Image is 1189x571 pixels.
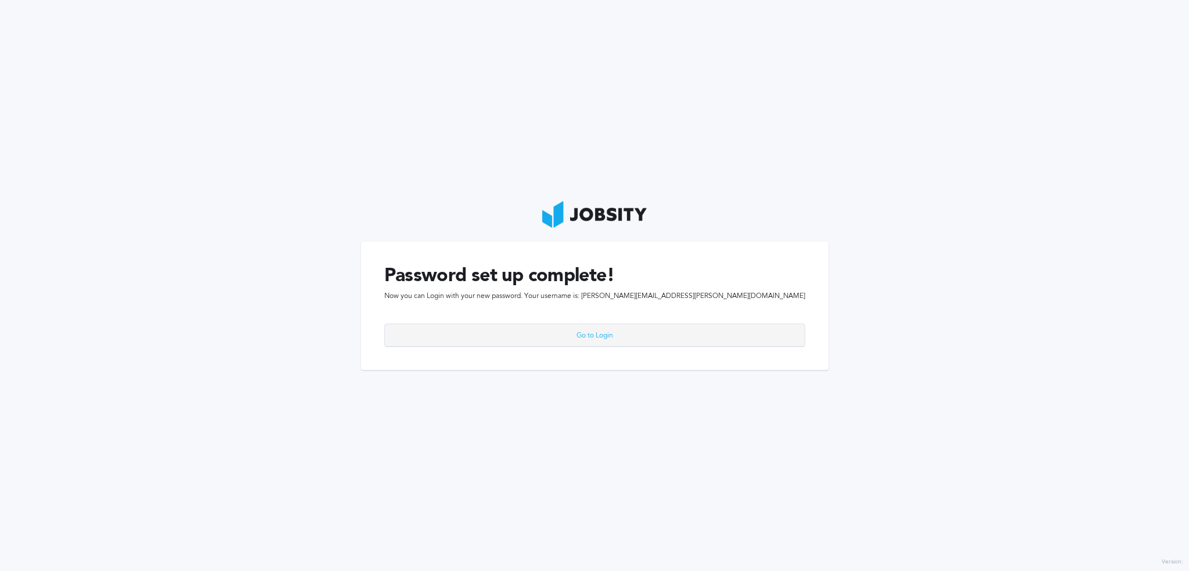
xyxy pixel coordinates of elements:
label: Version: [1162,559,1183,566]
h1: Password set up complete! [384,265,805,286]
div: Go to Login [385,324,805,347]
button: Go to Login [384,324,805,347]
span: Now you can Login with your new password. Your username is: [PERSON_NAME][EMAIL_ADDRESS][PERSON_N... [384,292,805,300]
